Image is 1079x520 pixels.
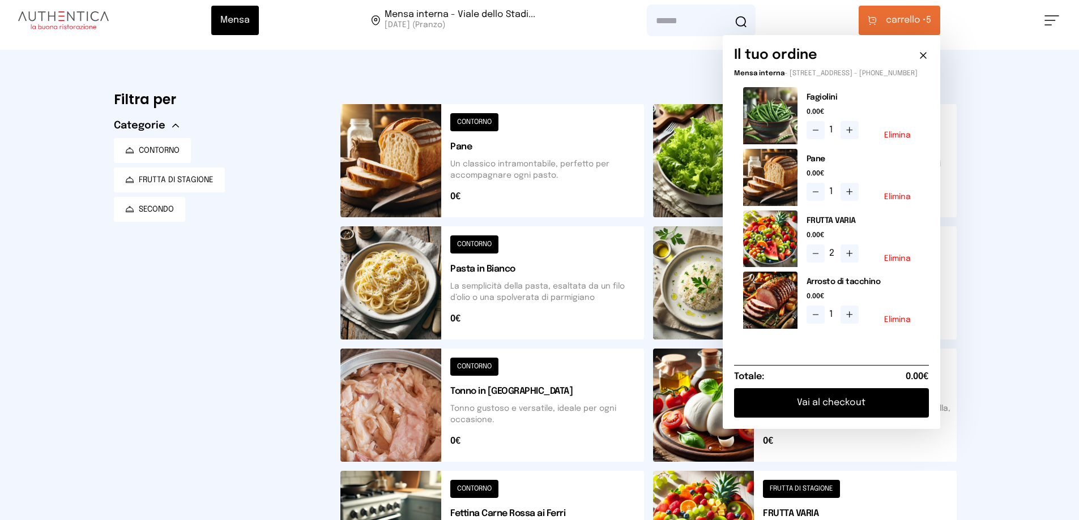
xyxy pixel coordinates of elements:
[18,11,109,29] img: logo.8f33a47.png
[139,174,214,186] span: FRUTTA DI STAGIONE
[743,149,797,206] img: media
[734,69,929,78] p: - [STREET_ADDRESS] - [PHONE_NUMBER]
[829,247,836,260] span: 2
[884,316,911,324] button: Elimina
[734,70,784,77] span: Mensa interna
[385,10,535,31] span: Viale dello Stadio, 77, 05100 Terni TR, Italia
[114,118,179,134] button: Categorie
[114,197,185,222] button: SECONDO
[829,308,836,321] span: 1
[734,46,817,65] h6: Il tuo ordine
[829,185,836,199] span: 1
[139,145,180,156] span: CONTORNO
[743,210,797,268] img: media
[743,87,797,144] img: media
[807,169,920,178] span: 0.00€
[884,255,911,263] button: Elimina
[734,370,764,384] h6: Totale:
[807,92,920,103] h2: Fagiolini
[807,108,920,117] span: 0.00€
[829,123,836,137] span: 1
[807,292,920,301] span: 0.00€
[743,272,797,329] img: media
[886,14,926,27] span: carrello •
[807,153,920,165] h2: Pane
[114,138,191,163] button: CONTORNO
[734,388,929,418] button: Vai al checkout
[807,231,920,240] span: 0.00€
[906,370,929,384] span: 0.00€
[807,276,920,287] h2: Arrosto di tacchino
[859,6,940,35] button: carrello •5
[114,167,225,192] button: FRUTTA DI STAGIONE
[114,118,165,134] span: Categorie
[884,131,911,139] button: Elimina
[807,215,920,226] h2: FRUTTA VARIA
[139,204,174,215] span: SECONDO
[886,14,931,27] span: 5
[114,91,322,109] h6: Filtra per
[884,193,911,201] button: Elimina
[385,19,535,31] span: [DATE] (Pranzo)
[211,6,259,35] button: Mensa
